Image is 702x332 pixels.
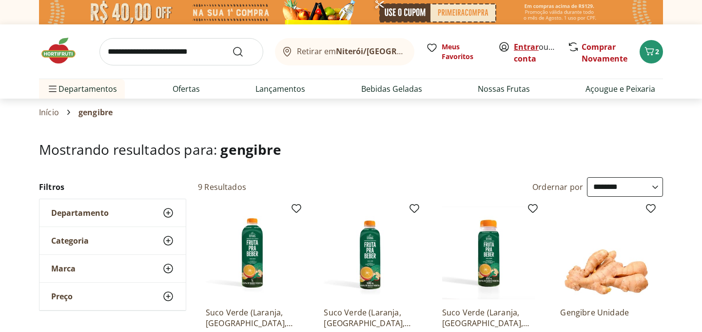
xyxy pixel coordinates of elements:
[206,307,298,329] a: Suco Verde (Laranja, [GEOGRAPHIC_DATA], Couve, Maça e Gengibre) 1L
[39,108,59,117] a: Início
[39,283,186,310] button: Preço
[198,182,246,192] h2: 9 Resultados
[585,83,655,95] a: Açougue e Peixaria
[255,83,305,95] a: Lançamentos
[514,41,557,64] span: ou
[78,108,113,117] span: gengibre
[442,207,535,299] img: Suco Verde (Laranja, Hortelã, Couve, Maça e Gengibre) 250ml
[99,38,263,65] input: search
[324,307,416,329] a: Suco Verde (Laranja, [GEOGRAPHIC_DATA], Couve, Maça e [GEOGRAPHIC_DATA]) 500ml
[47,77,58,101] button: Menu
[514,41,567,64] a: Criar conta
[39,227,186,254] button: Categoria
[51,208,109,218] span: Departamento
[275,38,414,65] button: Retirar emNiterói/[GEOGRAPHIC_DATA]
[361,83,422,95] a: Bebidas Geladas
[39,177,186,197] h2: Filtros
[426,42,487,62] a: Meus Favoritos
[324,207,416,299] img: Suco Verde (Laranja, Hortelã, Couve, Maça e Gengibre) 500ml
[47,77,117,101] span: Departamentos
[39,142,663,157] h1: Mostrando resultados para:
[560,207,653,299] img: Gengibre Unidade
[173,83,200,95] a: Ofertas
[336,46,447,57] b: Niterói/[GEOGRAPHIC_DATA]
[39,255,186,282] button: Marca
[220,140,281,159] span: gengibre
[51,264,76,273] span: Marca
[442,42,487,62] span: Meus Favoritos
[51,236,89,246] span: Categoria
[39,36,88,65] img: Hortifruti
[478,83,530,95] a: Nossas Frutas
[582,41,627,64] a: Comprar Novamente
[514,41,539,52] a: Entrar
[640,40,663,63] button: Carrinho
[232,46,255,58] button: Submit Search
[560,307,653,329] a: Gengibre Unidade
[39,199,186,227] button: Departamento
[442,307,535,329] a: Suco Verde (Laranja, [GEOGRAPHIC_DATA], Couve, Maça e Gengibre) 250ml
[655,47,659,56] span: 2
[51,291,73,301] span: Preço
[532,182,583,192] label: Ordernar por
[297,47,405,56] span: Retirar em
[206,207,298,299] img: Suco Verde (Laranja, Hortelã, Couve, Maça e Gengibre) 1L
